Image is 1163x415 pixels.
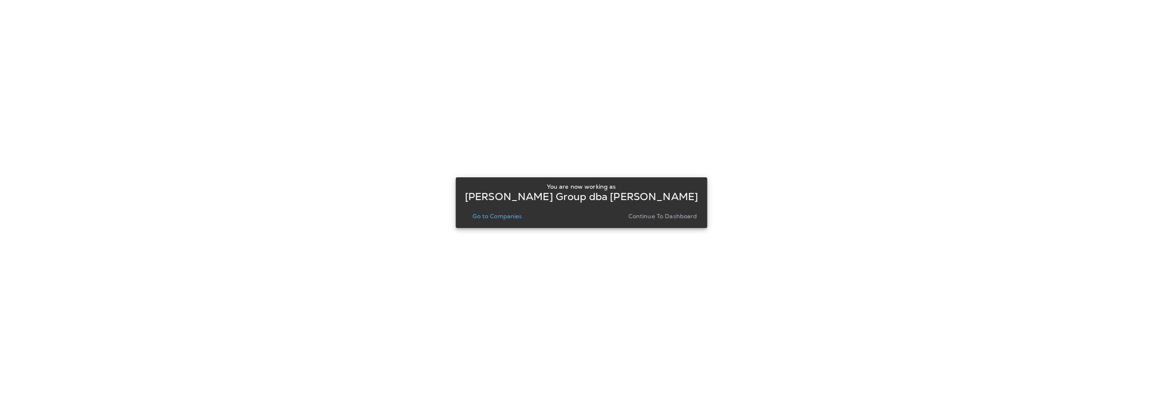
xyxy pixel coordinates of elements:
button: Continue to Dashboard [625,210,701,222]
p: [PERSON_NAME] Group dba [PERSON_NAME] [465,193,698,200]
button: Go to Companies [469,210,525,222]
p: Go to Companies [472,213,522,220]
p: You are now working as [547,183,616,190]
p: Continue to Dashboard [628,213,697,220]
